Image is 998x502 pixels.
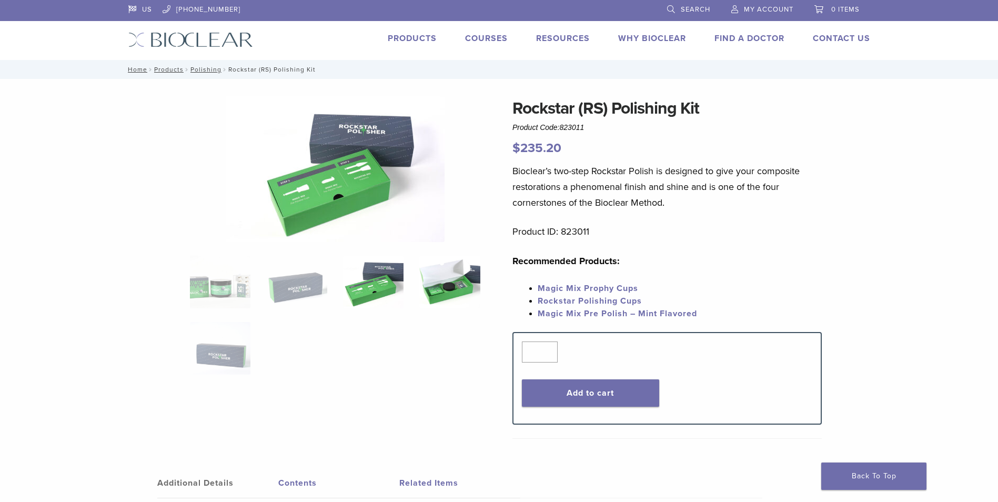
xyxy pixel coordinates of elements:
[154,66,184,73] a: Products
[278,468,399,498] a: Contents
[536,33,590,44] a: Resources
[388,33,437,44] a: Products
[512,163,822,210] p: Bioclear’s two-step Rockstar Polish is designed to give your composite restorations a phenomenal ...
[190,322,250,375] img: Rockstar (RS) Polishing Kit - Image 5
[522,379,659,407] button: Add to cart
[465,33,508,44] a: Courses
[190,66,221,73] a: Polishing
[714,33,784,44] a: Find A Doctor
[343,256,404,308] img: Rockstar (RS) Polishing Kit - Image 3
[226,96,445,242] img: Rockstar (RS) Polishing Kit - Image 3
[221,67,228,72] span: /
[419,256,480,308] img: Rockstar (RS) Polishing Kit - Image 4
[512,255,620,267] strong: Recommended Products:
[120,60,878,79] nav: Rockstar (RS) Polishing Kit
[681,5,710,14] span: Search
[157,468,278,498] a: Additional Details
[821,463,926,490] a: Back To Top
[512,140,520,156] span: $
[128,32,253,47] img: Bioclear
[512,140,561,156] bdi: 235.20
[538,296,642,306] a: Rockstar Polishing Cups
[190,256,250,308] img: DSC_6582-copy-324x324.jpg
[125,66,147,73] a: Home
[512,96,822,121] h1: Rockstar (RS) Polishing Kit
[184,67,190,72] span: /
[538,283,638,294] a: Magic Mix Prophy Cups
[618,33,686,44] a: Why Bioclear
[147,67,154,72] span: /
[813,33,870,44] a: Contact Us
[831,5,860,14] span: 0 items
[399,468,520,498] a: Related Items
[560,123,584,132] span: 823011
[744,5,793,14] span: My Account
[538,308,697,319] a: Magic Mix Pre Polish – Mint Flavored
[512,123,584,132] span: Product Code:
[266,256,327,308] img: Rockstar (RS) Polishing Kit - Image 2
[512,224,822,239] p: Product ID: 823011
